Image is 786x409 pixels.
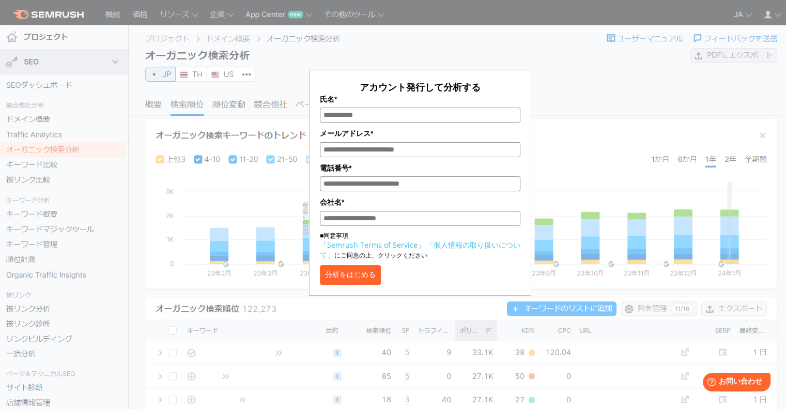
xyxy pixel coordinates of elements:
[320,162,520,174] label: 電話番号*
[320,240,520,260] a: 「個人情報の取り扱いについて」
[320,265,381,285] button: 分析をはじめる
[694,369,775,398] iframe: Help widget launcher
[320,128,520,139] label: メールアドレス*
[320,231,520,260] p: ■同意事項 にご同意の上、クリックください
[320,240,425,250] a: 「Semrush Terms of Service」
[360,81,481,93] span: アカウント発行して分析する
